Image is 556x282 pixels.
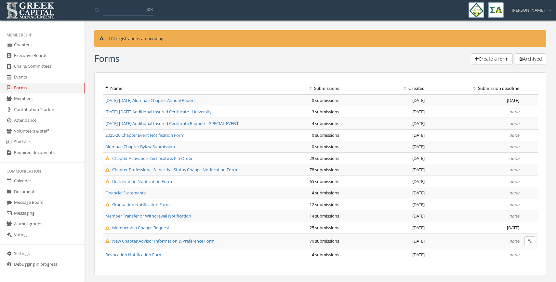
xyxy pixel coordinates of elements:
[342,164,427,176] td: [DATE]
[312,120,339,126] span: 4 submissions
[509,144,519,149] em: none
[509,109,519,115] em: none
[94,53,119,63] h3: Form s
[312,109,339,115] span: 3 submissions
[108,35,140,41] span: 174 registrations
[509,155,519,161] em: none
[515,53,546,64] button: Archived
[342,152,427,164] td: [DATE]
[105,97,195,103] a: [DATE]-[DATE] Alumnae Chapter Annual Report
[105,144,175,149] a: Alumnae Chapter Bylaw Submission
[103,82,248,94] th: Name
[509,213,519,219] em: none
[509,132,519,138] em: none
[310,167,339,173] span: 78 submissions
[105,225,169,231] a: Membership Change Request
[310,213,339,219] span: 14 submissions
[105,120,239,126] a: [DATE]-[DATE] Additional Insured Certificate Request - SPECIAL EVENT
[342,222,427,234] td: [DATE]
[342,199,427,210] td: [DATE]
[509,190,519,196] em: none
[310,155,339,161] span: 29 submissions
[105,178,172,184] a: Deactivation Notification Form
[312,132,339,138] span: 0 submissions
[105,213,191,219] a: Member Transfer or Withdrawal Notification
[342,82,427,94] th: Created
[509,178,519,184] em: none
[248,82,342,94] th: Submissions
[427,82,522,94] th: Submission deadline
[509,167,519,173] em: none
[312,190,339,196] span: 4 submissions
[312,252,339,258] span: 4 submissions
[509,202,519,207] em: none
[310,178,339,184] span: 65 submissions
[105,167,237,173] a: Chapter Professional & Inactive Status Change Notification Form
[312,97,339,103] span: 0 submissions
[471,53,513,64] button: Create a form
[342,118,427,129] td: [DATE]
[94,30,546,47] div: are pending.
[312,144,339,149] span: 0 submissions
[509,252,519,258] em: none
[105,109,212,115] a: [DATE]-[DATE] Additional Insured Certificate - University
[145,6,153,13] span: ⌘K
[427,222,522,234] td: [DATE]
[509,238,519,244] em: none
[509,120,519,126] em: none
[105,190,146,196] a: Financial Statements
[105,252,163,258] a: Revocation Notification Form
[105,238,215,244] a: New Chapter Advisor Information & Preference Form
[342,141,427,153] td: [DATE]
[105,202,170,207] a: Graduation Notification Form
[342,129,427,141] td: [DATE]
[342,187,427,199] td: [DATE]
[105,155,192,161] a: Chapter Activation Certificate & Pin Order
[310,238,339,244] span: 70 submissions
[342,210,427,222] td: [DATE]
[310,202,339,207] span: 12 submissions
[342,176,427,187] td: [DATE]
[508,2,551,13] div: [PERSON_NAME]
[342,233,427,249] td: [DATE]
[342,106,427,118] td: [DATE]
[512,7,545,13] span: [PERSON_NAME]
[105,132,184,138] a: 2025-26 Chapter Event Notification Form
[427,94,522,106] td: [DATE]
[342,94,427,106] td: [DATE]
[310,225,339,231] span: 25 submissions
[342,249,427,260] td: [DATE]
